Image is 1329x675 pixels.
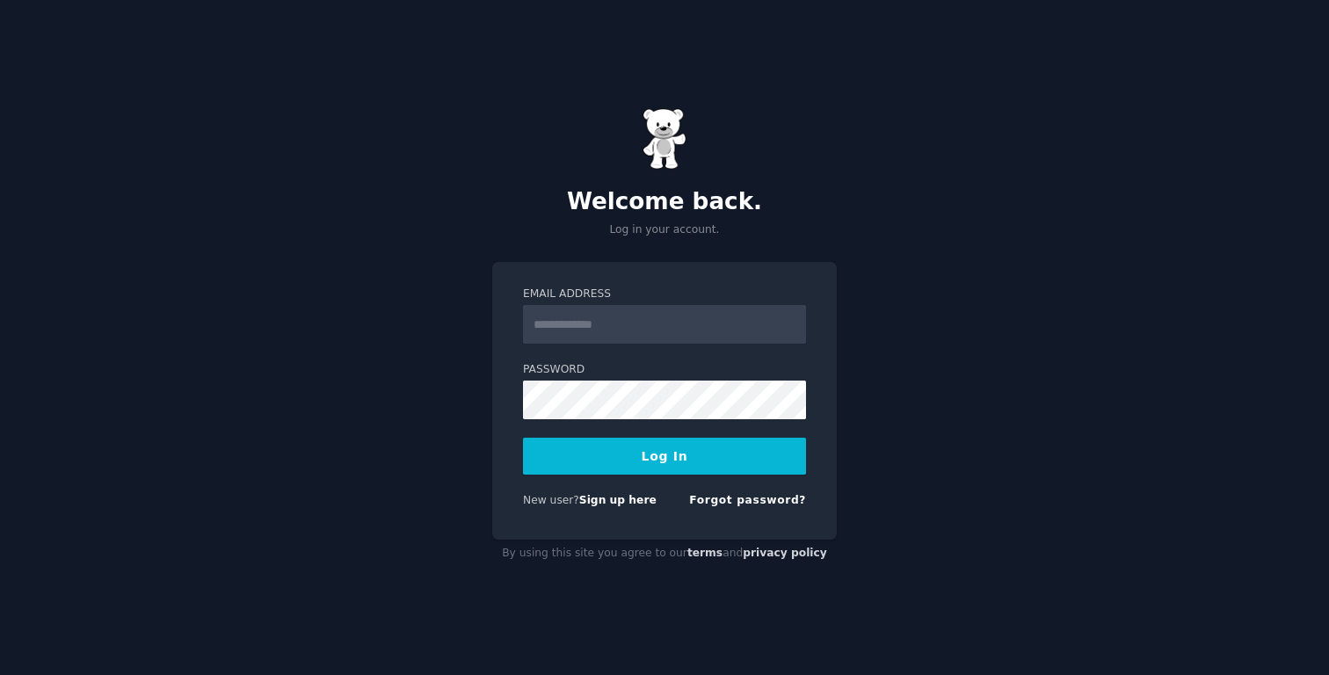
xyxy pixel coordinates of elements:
[492,222,837,238] p: Log in your account.
[523,494,579,506] span: New user?
[579,494,657,506] a: Sign up here
[689,494,806,506] a: Forgot password?
[687,547,723,559] a: terms
[492,188,837,216] h2: Welcome back.
[523,438,806,475] button: Log In
[492,540,837,568] div: By using this site you agree to our and
[523,362,806,378] label: Password
[643,108,686,170] img: Gummy Bear
[743,547,827,559] a: privacy policy
[523,287,806,302] label: Email Address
